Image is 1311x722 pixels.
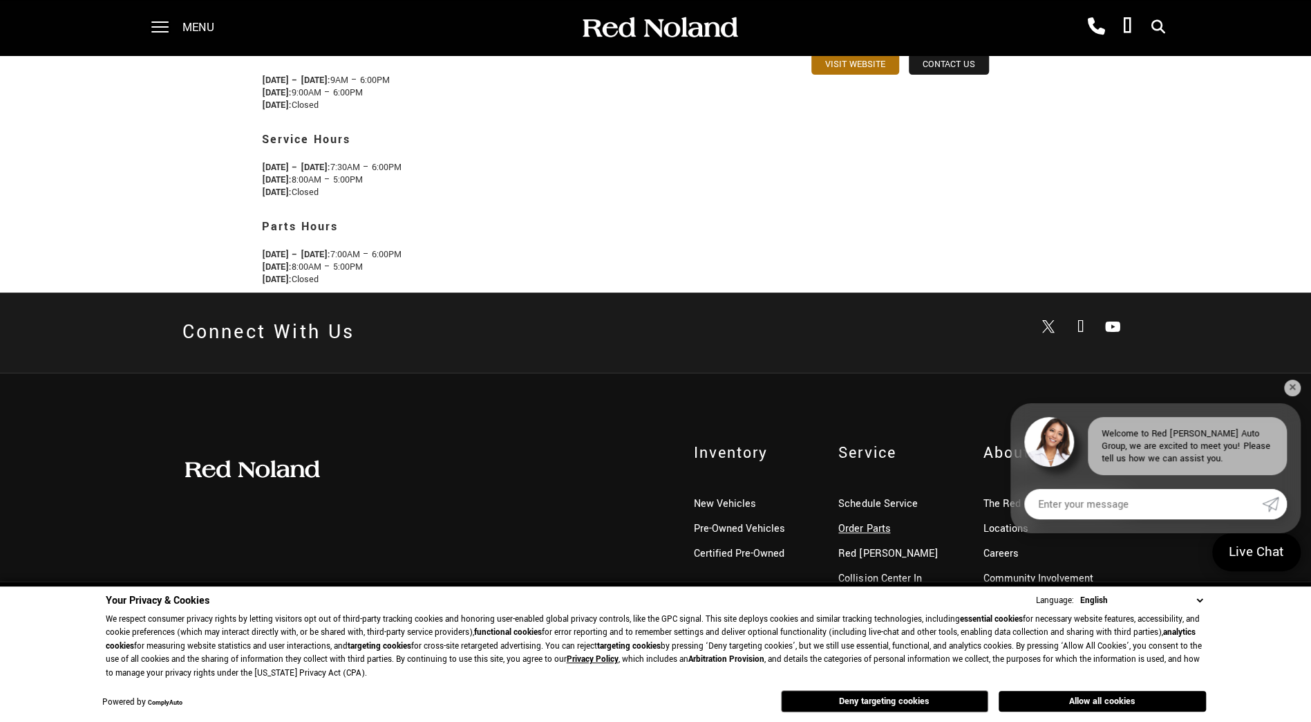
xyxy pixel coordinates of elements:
span: About Us [983,442,1129,464]
a: Open Facebook in a new window [1067,313,1095,341]
span: Live Chat [1222,543,1291,562]
strong: [DATE]: [262,261,292,273]
button: Allow all cookies [999,691,1206,712]
a: ComplyAuto [148,698,182,707]
a: Live Chat [1212,533,1301,571]
strong: [DATE] – [DATE]: [262,161,330,174]
strong: [DATE] – [DATE]: [262,74,330,86]
a: Contact Us [909,53,989,75]
a: Locations [983,521,1028,536]
img: Red Noland Auto Group [580,16,739,40]
h3: Parts Hours [262,212,780,241]
div: Welcome to Red [PERSON_NAME] Auto Group, we are excited to meet you! Please tell us how we can as... [1088,417,1287,475]
a: Certified Pre-Owned [694,546,784,561]
strong: [DATE]: [262,273,292,286]
a: Community Involvement [983,571,1093,586]
strong: essential cookies [960,613,1023,625]
select: Language Select [1077,593,1206,608]
img: Agent profile photo [1024,417,1074,467]
a: Open Twitter in a new window [1035,314,1062,342]
h2: Connect With Us [182,313,355,352]
span: Inventory [694,442,818,464]
a: Schedule Service [838,497,917,511]
a: New Vehicles [694,497,756,511]
a: The Red [PERSON_NAME] Way [983,497,1124,511]
a: Careers [983,546,1019,561]
a: Pre-Owned Vehicles [694,521,785,536]
button: Deny targeting cookies [781,690,988,712]
p: 7:30AM – 6:00PM 8:00AM – 5:00PM Closed [262,161,780,198]
span: Your Privacy & Cookies [106,593,209,608]
p: 7:00AM – 6:00PM 8:00AM – 5:00PM Closed [262,248,780,286]
h3: Service Hours [262,125,780,154]
strong: [DATE]: [262,86,292,99]
div: Language: [1036,596,1074,605]
strong: targeting cookies [597,640,661,652]
a: Submit [1262,489,1287,519]
p: We respect consumer privacy rights by letting visitors opt out of third-party tracking cookies an... [106,613,1206,681]
strong: targeting cookies [348,640,411,652]
img: Red Noland Auto Group [182,459,321,480]
p: 9AM – 6:00PM 9:00AM – 6:00PM Closed [262,74,780,111]
a: Visit Website [811,53,899,75]
strong: Arbitration Provision [688,654,764,665]
a: Open Youtube-play in a new window [1100,313,1127,341]
a: Order Parts [838,521,890,536]
strong: [DATE]: [262,186,292,198]
strong: analytics cookies [106,627,1196,652]
div: Powered by [102,698,182,707]
strong: [DATE] – [DATE]: [262,248,330,261]
span: Service [838,442,963,464]
strong: functional cookies [474,627,542,638]
a: Red [PERSON_NAME] Collision Center In [US_STATE][GEOGRAPHIC_DATA] [838,546,937,636]
strong: [DATE]: [262,99,292,111]
strong: [DATE]: [262,174,292,186]
input: Enter your message [1024,489,1262,519]
a: Privacy Policy [567,654,619,665]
